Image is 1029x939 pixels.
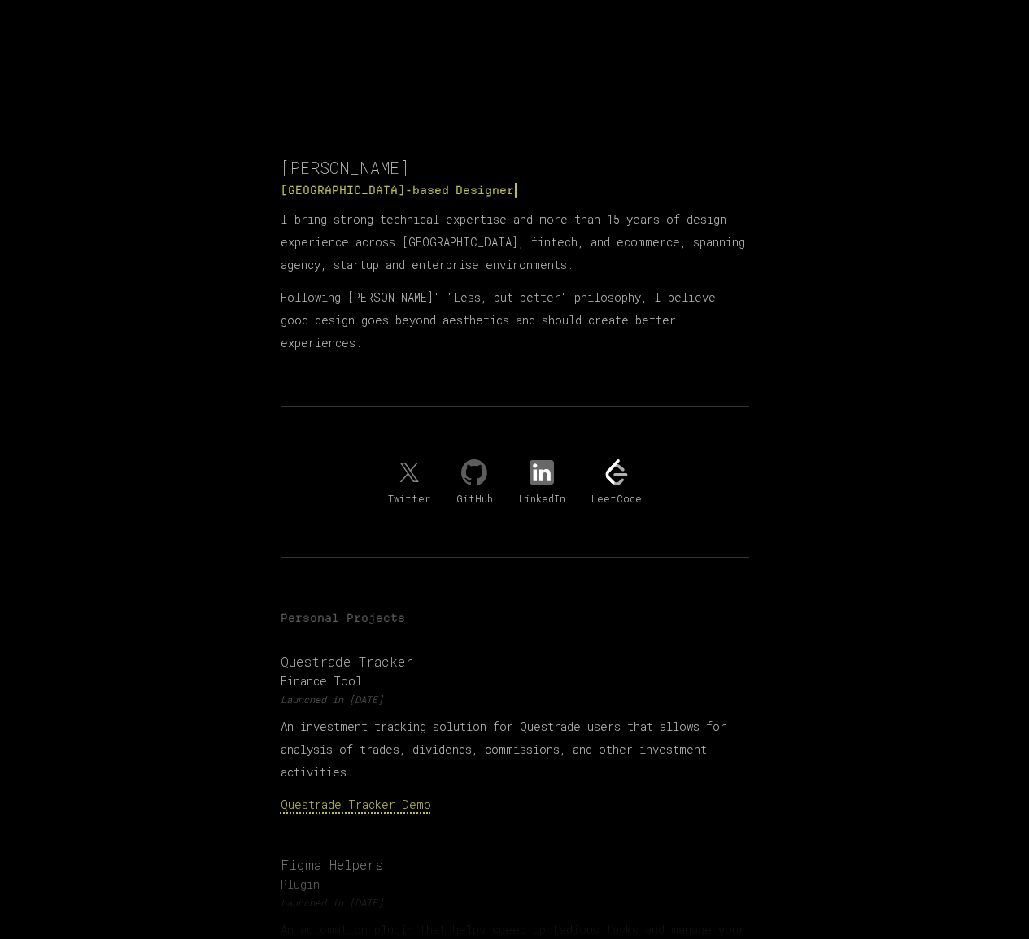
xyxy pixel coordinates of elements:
span: D e s i g n e r [456,183,514,198]
p: Launched in [DATE] [281,693,749,706]
h3: Questrade Tracker [281,652,749,672]
p: Launched in [DATE] [281,896,749,909]
a: Twitter [388,459,430,505]
p: I bring strong technical expertise and more than 15 years of design experience across [GEOGRAPHIC... [281,208,749,276]
p: Following [PERSON_NAME]' "Less, but better" philosophy, I believe good design goes beyond aesthet... [281,286,749,354]
a: LinkedIn [519,459,565,505]
img: Twitter [396,459,422,485]
h2: Personal Projects [281,610,749,626]
span: ▎ [515,183,522,198]
img: LinkedIn [529,459,555,485]
p: Plugin [281,876,749,893]
img: LeetCode [604,459,630,485]
a: LeetCode [591,459,642,505]
h2: [GEOGRAPHIC_DATA]-based [281,182,749,198]
p: Finance Tool [281,673,749,689]
img: Github [461,459,487,485]
a: Questrade Tracker Demo [281,797,431,812]
a: GitHub [456,459,493,505]
p: An investment tracking solution for Questrade users that allows for analysis of trades, dividends... [281,715,749,784]
h1: [PERSON_NAME] [281,156,749,179]
h3: Figma Helpers [281,855,749,875]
